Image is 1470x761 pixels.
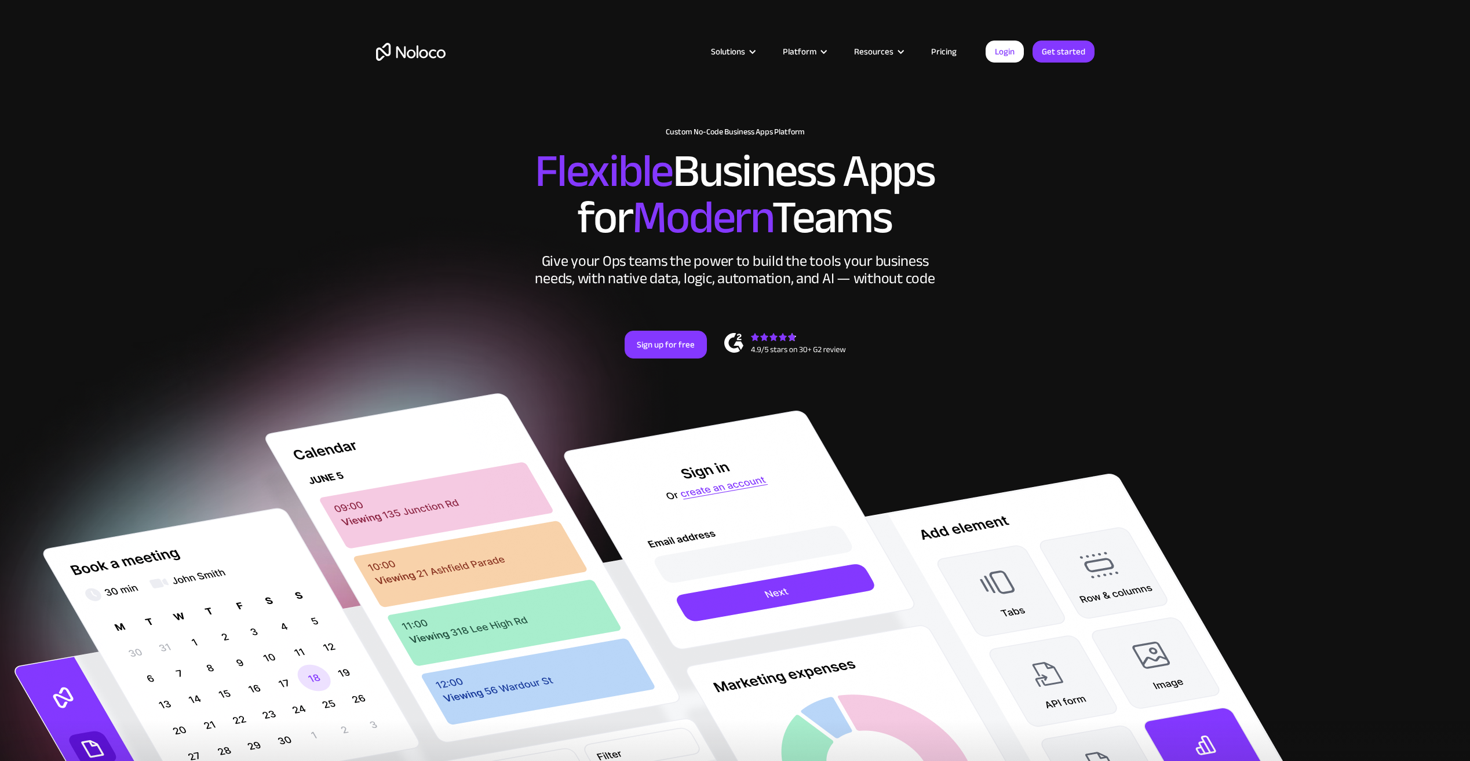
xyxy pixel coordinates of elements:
div: Platform [768,44,840,59]
a: Login [986,41,1024,63]
span: Modern [632,174,772,261]
h2: Business Apps for Teams [376,148,1095,241]
span: Flexible [535,128,673,214]
div: Resources [840,44,917,59]
div: Solutions [711,44,745,59]
a: Get started [1033,41,1095,63]
a: Sign up for free [625,331,707,358]
a: home [376,43,446,61]
div: Platform [783,44,816,59]
h1: Custom No-Code Business Apps Platform [376,127,1095,137]
div: Give your Ops teams the power to build the tools your business needs, with native data, logic, au... [532,253,938,287]
a: Pricing [917,44,971,59]
div: Solutions [696,44,768,59]
div: Resources [854,44,893,59]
